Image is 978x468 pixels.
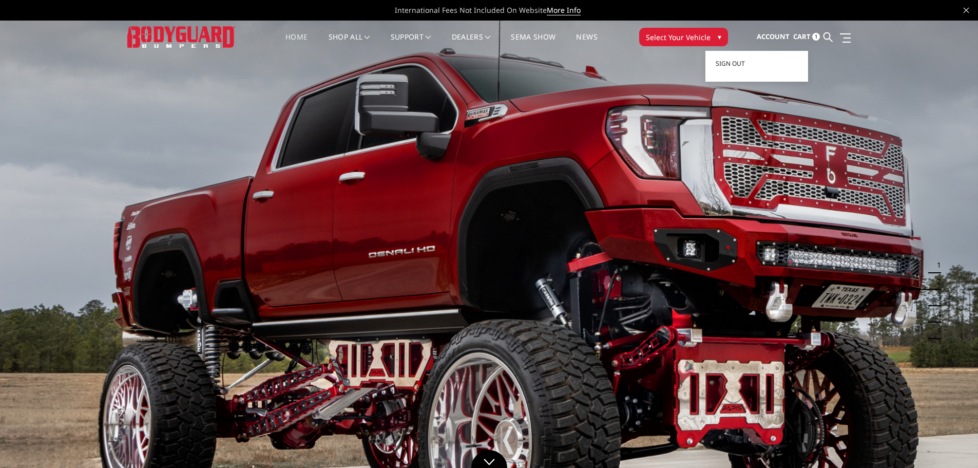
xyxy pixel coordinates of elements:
[793,23,820,51] a: Cart 1
[127,26,235,47] img: BODYGUARD BUMPERS
[576,33,597,53] a: News
[757,32,790,41] span: Account
[639,28,728,46] button: Select Your Vehicle
[931,290,941,306] button: 3 of 5
[793,32,811,41] span: Cart
[931,257,941,273] button: 1 of 5
[471,450,507,468] a: Click to Down
[646,32,711,43] span: Select Your Vehicle
[511,33,555,53] a: SEMA Show
[931,273,941,290] button: 2 of 5
[716,56,798,71] a: Sign out
[547,5,581,15] a: More Info
[931,306,941,323] button: 4 of 5
[452,33,491,53] a: Dealers
[931,323,941,339] button: 5 of 5
[718,31,721,42] span: ▾
[391,33,431,53] a: Support
[716,59,745,68] span: Sign out
[329,33,370,53] a: shop all
[812,33,820,41] span: 1
[757,23,790,51] a: Account
[285,33,308,53] a: Home
[927,419,978,468] iframe: Chat Widget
